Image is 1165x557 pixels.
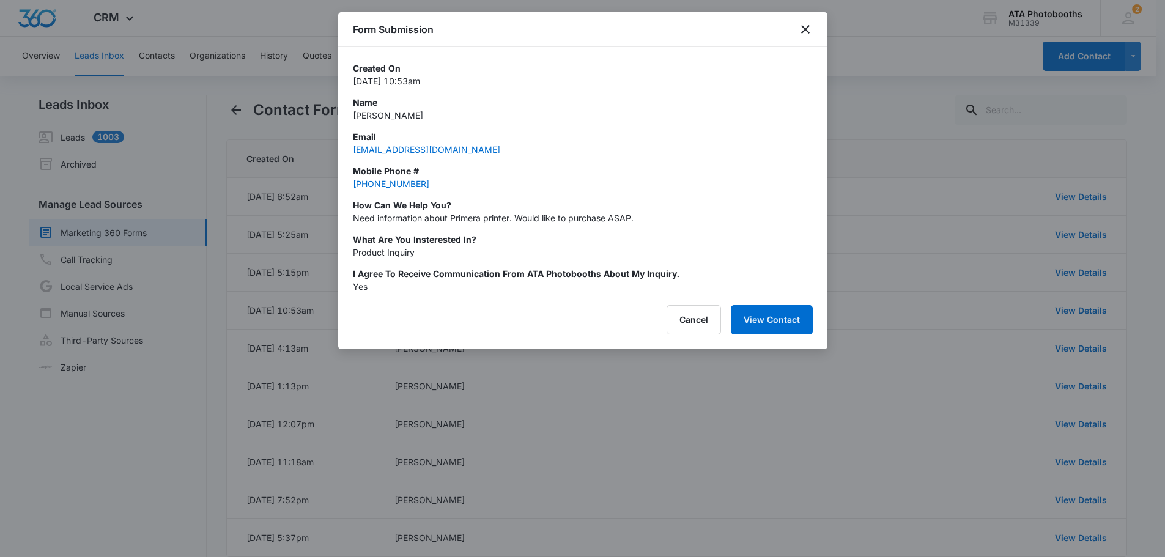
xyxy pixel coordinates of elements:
p: Email [353,130,813,143]
p: Created On [353,62,813,75]
button: Cancel [667,305,721,334]
p: [PERSON_NAME] [353,109,813,122]
p: Yes [353,280,813,293]
p: Need information about Primera printer. Would like to purchase ASAP. [353,212,813,224]
p: What are you insterested in? [353,233,813,246]
p: Mobile Phone # [353,164,813,177]
button: View Contact [731,305,813,334]
p: How Can We Help You? [353,199,813,212]
a: [PHONE_NUMBER] [353,179,429,189]
a: [EMAIL_ADDRESS][DOMAIN_NAME] [353,144,500,155]
p: Name [353,96,813,109]
p: Product Inquiry [353,246,813,259]
p: I agree to receive communication from ATA Photobooths about my inquiry. [353,267,813,280]
p: [DATE] 10:53am [353,75,813,87]
button: close [798,22,813,37]
h1: Form Submission [353,22,434,37]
